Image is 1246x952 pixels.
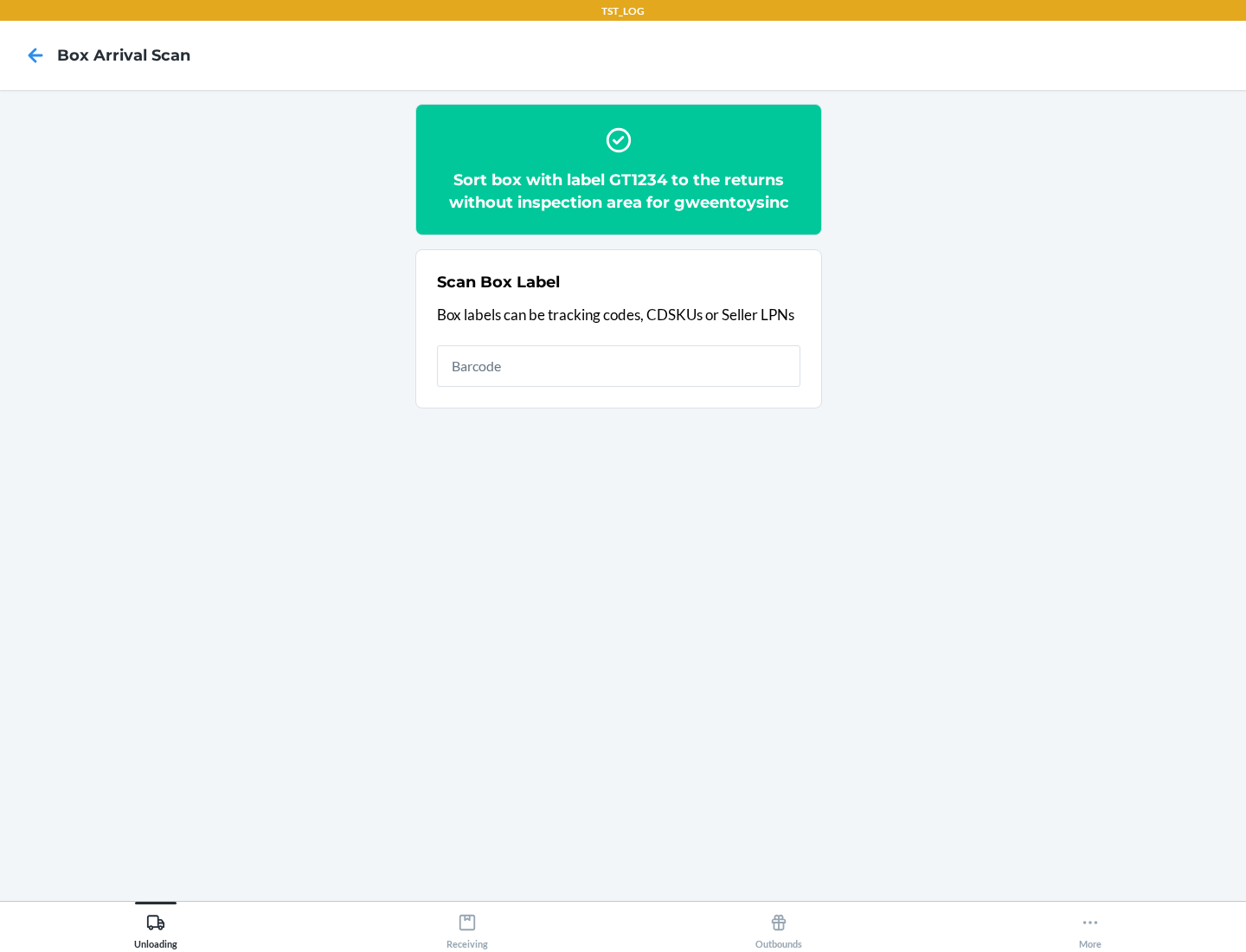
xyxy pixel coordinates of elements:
button: More [934,902,1246,949]
p: TST_LOG [601,3,645,19]
div: Outbounds [755,906,802,949]
button: Outbounds [623,902,934,949]
h2: Sort box with label GT1234 to the returns without inspection area for gweentoysinc [437,169,800,214]
div: More [1079,906,1101,949]
p: Box labels can be tracking codes, CDSKUs or Seller LPNs [437,304,800,326]
div: Unloading [134,906,177,949]
h2: Scan Box Label [437,271,560,293]
div: Receiving [446,906,488,949]
button: Receiving [311,902,623,949]
input: Barcode [437,345,800,387]
h4: Box Arrival Scan [57,44,190,67]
